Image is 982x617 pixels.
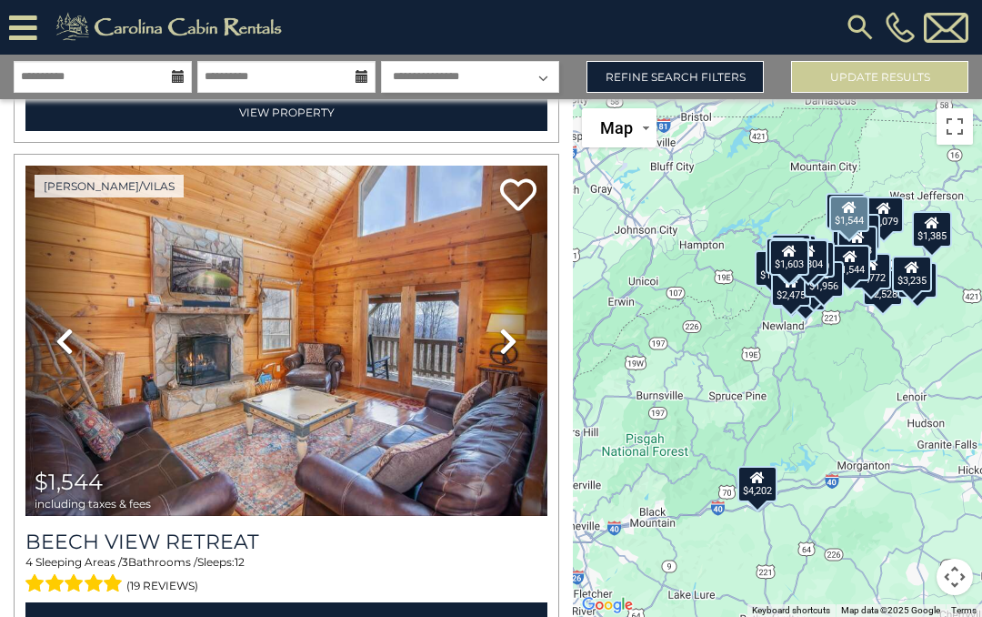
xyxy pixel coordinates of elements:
[771,269,811,306] div: $2,475
[126,574,198,598] span: (19 reviews)
[829,196,869,232] div: $1,544
[25,554,547,598] div: Sleeping Areas / Bathrooms / Sleeps:
[937,559,973,595] button: Map camera controls
[35,469,103,495] span: $1,544
[737,465,777,501] div: $4,202
[851,252,891,288] div: $1,772
[235,555,245,569] span: 12
[773,238,813,275] div: $2,359
[864,196,904,232] div: $2,079
[826,193,866,229] div: $1,943
[794,266,834,302] div: $1,691
[795,241,835,278] div: $2,270
[830,244,870,280] div: $1,544
[786,274,826,310] div: $2,097
[25,94,547,131] a: View Property
[863,268,903,305] div: $2,528
[912,211,952,248] div: $1,385
[25,166,547,516] img: thumbnail_163266397.jpeg
[582,108,656,147] button: Change map style
[35,498,151,510] span: including taxes & fees
[600,118,633,137] span: Map
[577,593,637,617] a: Open this area in Google Maps (opens a new window)
[791,61,968,93] button: Update Results
[881,12,919,43] a: [PHONE_NUMBER]
[122,555,128,569] span: 3
[841,605,940,615] span: Map data ©2025 Google
[577,593,637,617] img: Google
[844,11,877,44] img: search-regular.svg
[804,260,844,297] div: $1,956
[25,555,33,569] span: 4
[35,175,184,197] a: [PERSON_NAME]/Vilas
[586,61,764,93] a: Refine Search Filters
[755,249,795,286] div: $1,839
[951,605,977,615] a: Terms (opens in new tab)
[766,238,806,274] div: $5,409
[771,233,811,269] div: $2,116
[769,239,809,276] div: $1,603
[937,108,973,145] button: Toggle fullscreen view
[500,177,536,216] a: Add to favorites
[892,256,932,292] div: $3,235
[46,9,297,46] img: Khaki-logo.png
[25,530,547,554] a: Beech View Retreat
[897,262,937,298] div: $3,813
[752,604,830,617] button: Keyboard shortcuts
